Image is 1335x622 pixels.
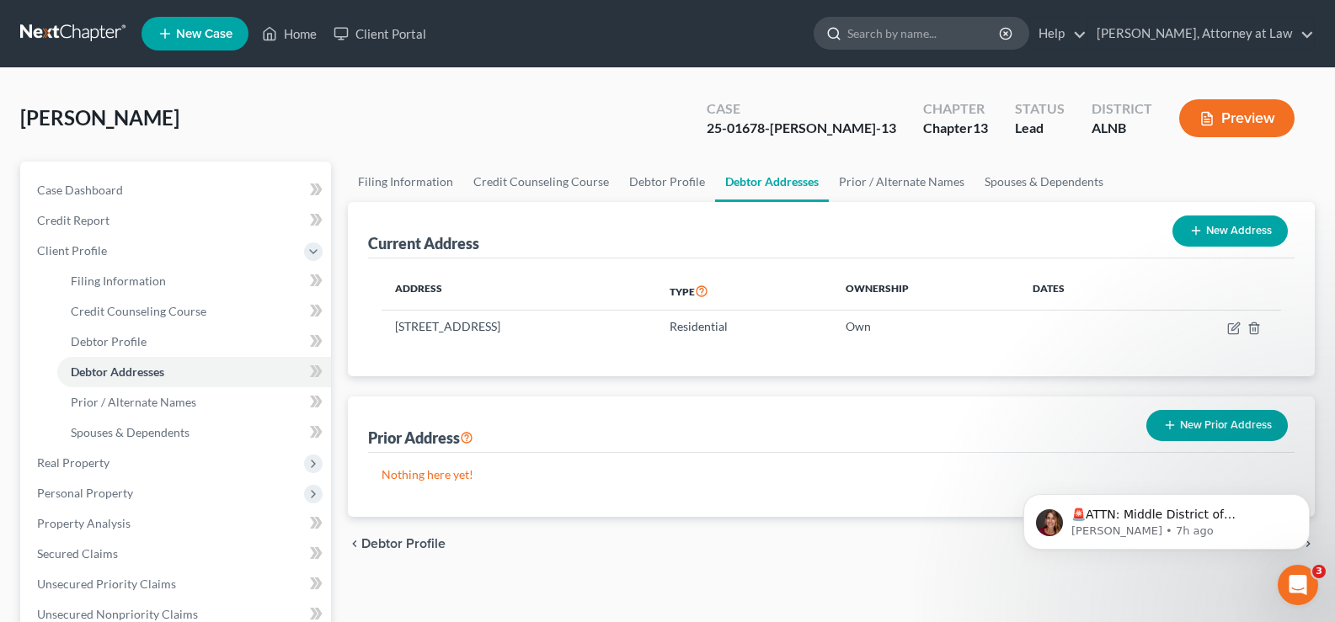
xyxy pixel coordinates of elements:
a: Debtor Addresses [57,357,331,387]
input: Search by name... [847,18,1001,49]
span: 13 [973,120,988,136]
a: Spouses & Dependents [57,417,331,448]
span: Unsecured Priority Claims [37,577,176,591]
span: Filing Information [71,274,166,288]
div: Chapter [923,119,988,138]
a: [PERSON_NAME], Attorney at Law [1088,19,1314,49]
span: Case Dashboard [37,183,123,197]
a: Unsecured Priority Claims [24,569,331,599]
span: 3 [1312,565,1326,578]
span: Prior / Alternate Names [71,395,196,409]
span: Client Profile [37,243,107,258]
span: Credit Report [37,213,109,227]
p: Nothing here yet! [382,466,1281,483]
i: chevron_left [348,537,361,550]
a: Home [254,19,325,49]
a: Debtor Profile [57,327,331,357]
a: Property Analysis [24,508,331,539]
th: Dates [1019,272,1141,311]
button: New Address [1172,215,1288,247]
button: chevron_left Debtor Profile [348,537,446,550]
a: Filing Information [348,162,463,202]
a: Credit Report [24,205,331,236]
button: Preview [1179,99,1295,137]
div: 25-01678-[PERSON_NAME]-13 [707,119,896,138]
span: Credit Counseling Course [71,304,206,318]
div: Status [1015,99,1065,119]
a: Prior / Alternate Names [57,387,331,417]
span: Debtor Addresses [71,364,164,379]
a: Case Dashboard [24,175,331,205]
span: Debtor Profile [71,334,147,348]
span: Property Analysis [37,516,131,530]
a: Help [1030,19,1087,49]
div: Case [707,99,896,119]
span: Secured Claims [37,546,118,561]
a: Credit Counseling Course [57,296,331,327]
div: Current Address [368,233,479,253]
span: New Case [176,28,232,40]
div: Lead [1015,119,1065,138]
div: Prior Address [368,428,473,448]
td: Residential [656,311,832,343]
span: Personal Property [37,486,133,500]
button: New Prior Address [1146,410,1288,441]
div: ALNB [1092,119,1152,138]
th: Type [656,272,832,311]
span: [PERSON_NAME] [20,105,179,130]
a: Secured Claims [24,539,331,569]
a: Spouses & Dependents [975,162,1113,202]
a: Client Portal [325,19,435,49]
iframe: Intercom live chat [1278,565,1318,605]
a: Credit Counseling Course [463,162,619,202]
a: Debtor Profile [619,162,715,202]
td: [STREET_ADDRESS] [382,311,656,343]
span: Spouses & Dependents [71,425,190,439]
span: Real Property [37,455,109,470]
a: Prior / Alternate Names [829,162,975,202]
span: Unsecured Nonpriority Claims [37,607,198,621]
a: Debtor Addresses [715,162,829,202]
div: District [1092,99,1152,119]
th: Ownership [832,272,1019,311]
a: Filing Information [57,266,331,296]
td: Own [832,311,1019,343]
div: Chapter [923,99,988,119]
span: Debtor Profile [361,537,446,550]
iframe: Intercom notifications message [998,459,1335,577]
th: Address [382,272,656,311]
